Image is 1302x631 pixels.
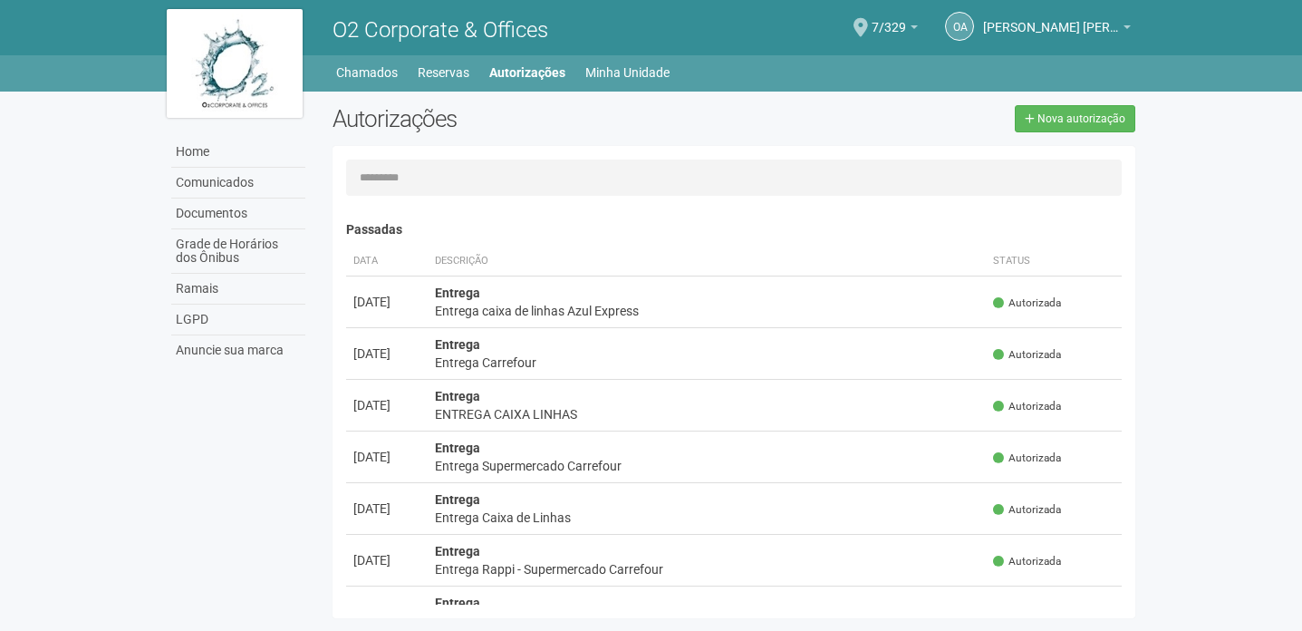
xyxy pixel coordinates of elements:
div: Entrega Caixa de Linhas [435,509,979,527]
strong: Entrega [435,286,480,300]
div: [DATE] [353,551,420,569]
strong: Entrega [435,492,480,507]
strong: Entrega [435,337,480,352]
span: Autorizada [993,554,1061,569]
span: Autorizada [993,502,1061,518]
span: Autorizada [993,399,1061,414]
a: LGPD [171,305,305,335]
h4: Passadas [346,223,1123,237]
div: [DATE] [353,603,420,621]
span: Autorizada [993,296,1061,311]
div: Entrega Supermercado Carrefour [435,457,979,475]
th: Data [346,247,428,277]
strong: Entrega [435,596,480,610]
a: OA [945,12,974,41]
span: 7/329 [872,3,906,34]
a: Home [171,137,305,168]
span: Oscar Alfredo Doring Neto [983,3,1119,34]
div: Entrega Carrefour [435,354,979,372]
span: Autorizada [993,451,1061,466]
img: logo.jpg [167,9,303,118]
div: ENTREGA CAIXA LINHAS [435,405,979,423]
strong: Entrega [435,544,480,558]
div: Entrega caixa de linhas Azul Express [435,302,979,320]
a: Minha Unidade [585,60,670,85]
div: Entrega Rappi - Supermercado Carrefour [435,560,979,578]
a: Chamados [336,60,398,85]
th: Descrição [428,247,987,277]
a: Anuncie sua marca [171,335,305,365]
a: Grade de Horários dos Ônibus [171,229,305,274]
div: [DATE] [353,293,420,311]
a: Reservas [418,60,469,85]
a: Documentos [171,199,305,229]
strong: Entrega [435,441,480,455]
div: [DATE] [353,345,420,363]
div: [DATE] [353,396,420,414]
th: Status [986,247,1122,277]
strong: Entrega [435,389,480,403]
div: [DATE] [353,448,420,466]
a: Autorizações [489,60,565,85]
span: O2 Corporate & Offices [333,17,548,43]
a: [PERSON_NAME] [PERSON_NAME] [PERSON_NAME] [983,23,1131,37]
a: Comunicados [171,168,305,199]
a: 7/329 [872,23,918,37]
h2: Autorizações [333,105,720,132]
span: Nova autorização [1037,112,1125,125]
span: Autorizada [993,347,1061,363]
div: [DATE] [353,500,420,518]
a: Nova autorização [1015,105,1135,132]
a: Ramais [171,274,305,305]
